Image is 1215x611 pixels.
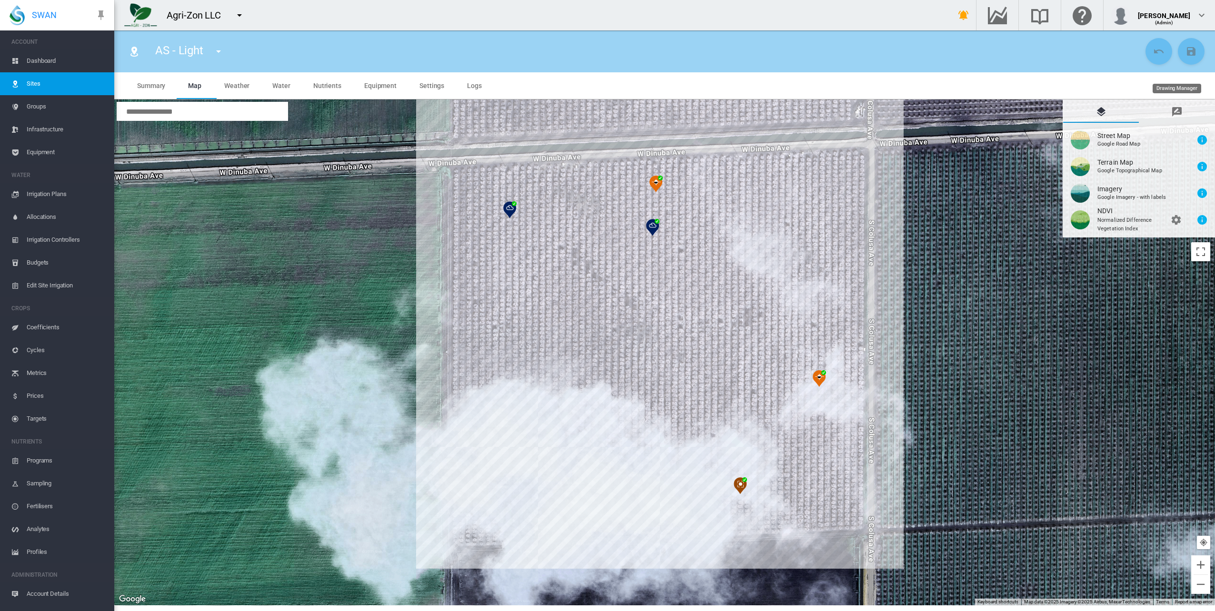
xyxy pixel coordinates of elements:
md-icon: icon-bell-ring [958,10,969,21]
button: Layer information [1193,157,1212,176]
md-tab-item: Map Layer Control [1063,100,1139,123]
button: Terrain Map Google Topographical Map Layer information [1063,153,1215,180]
span: Cycles [27,339,107,362]
span: Groups [27,95,107,118]
span: ADMINISTRATION [11,567,107,582]
md-icon: icon-pin [95,10,107,21]
span: Sampling [27,472,107,495]
span: Water [272,82,290,89]
button: Save Changes [1178,38,1205,65]
span: Coefficients [27,316,107,339]
button: icon-menu-down [230,6,249,25]
md-icon: Go to the Data Hub [986,10,1009,21]
md-tooltip: Drawing Manager [1153,84,1201,93]
span: Prices [27,384,107,407]
span: CROPS [11,301,107,316]
a: Report a map error [1175,599,1212,604]
img: 7FicoSLW9yRjj7F2+0uvjPufP+ga39vogPu+G1+wvBtcm3fNv859aGr42DJ5pXiEAAAAAAAAAAAAAAAAAAAAAAAAAAAAAAAAA... [124,3,157,27]
md-icon: icon-information [1196,161,1208,172]
div: Agri-Zon LLC [167,9,229,22]
span: Infrastructure [27,118,107,141]
md-icon: icon-menu-down [213,46,224,57]
a: Terms [1156,599,1169,604]
md-icon: icon-information [1196,134,1208,146]
span: Edit Site Irrigation [27,274,107,297]
button: Layer information [1193,184,1212,203]
md-icon: icon-undo [1153,46,1165,57]
span: Summary [137,82,165,89]
button: Street Map Google Road Map Layer information [1063,127,1215,153]
span: Logs [467,82,482,89]
span: SWAN [32,9,57,21]
button: Toggle fullscreen view [1191,242,1210,261]
img: Google [117,593,148,605]
button: Your Location [1197,536,1210,549]
span: Irrigation Controllers [27,228,107,251]
button: icon-bell-ring [954,6,973,25]
span: Nutrients [313,82,341,89]
button: Cancel Changes [1145,38,1172,65]
md-icon: icon-cog [1170,214,1182,226]
md-icon: icon-menu-down [234,10,245,21]
span: (Admin) [1155,20,1174,25]
md-icon: icon-message-draw [1171,106,1183,118]
div: [PERSON_NAME] [1138,7,1190,17]
span: Profiles [27,541,107,563]
span: Map data ©2025 Imagery ©2025 Airbus, Maxar Technologies [1024,599,1151,604]
md-icon: icon-content-save [1185,46,1197,57]
span: Fertilisers [27,495,107,518]
span: Settings [419,82,444,89]
span: Analytes [27,518,107,541]
span: NUTRIENTS [11,434,107,449]
button: Imagery Google Imagery - with labels Layer information [1063,180,1215,207]
img: SWAN-Landscape-Logo-Colour-drop.png [10,5,25,25]
md-icon: icon-information [1196,187,1208,199]
md-tab-content: Map Layer Control [1063,123,1215,237]
img: profile.jpg [1111,6,1130,25]
span: Allocations [27,206,107,228]
span: Irrigation Plans [27,183,107,206]
span: Equipment [364,82,397,89]
span: ACCOUNT [11,34,107,49]
button: Zoom in [1191,555,1210,574]
md-icon: Search the knowledge base [1028,10,1051,21]
span: Dashboard [27,49,107,72]
button: NDVI Normalized Difference Vegetation Index Layer settings Layer information [1063,207,1215,233]
button: Click to go to list of Sites [125,42,144,61]
button: icon-menu-down [209,42,228,61]
a: Open this area in Google Maps (opens a new window) [117,593,148,605]
md-icon: icon-chevron-down [1196,10,1207,21]
md-tab-item: Drawing Manager [1139,100,1215,123]
button: Zoom out [1191,575,1210,594]
span: Metrics [27,362,107,384]
span: Budgets [27,251,107,274]
md-icon: icon-layers [1095,106,1107,118]
span: Sites [27,72,107,95]
span: AS - Light [155,44,203,57]
span: Targets [27,407,107,430]
md-icon: icon-map-marker-radius [129,46,140,57]
md-icon: icon-information [1196,214,1208,226]
button: Layer information [1193,130,1212,149]
md-icon: Click here for help [1071,10,1094,21]
span: Weather [224,82,249,89]
span: Map [188,82,201,89]
span: Equipment [27,141,107,164]
span: Account Details [27,582,107,605]
span: Programs [27,449,107,472]
button: Layer information [1193,210,1212,229]
span: WATER [11,168,107,183]
button: Layer settings [1166,210,1185,229]
button: Keyboard shortcuts [977,599,1018,605]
